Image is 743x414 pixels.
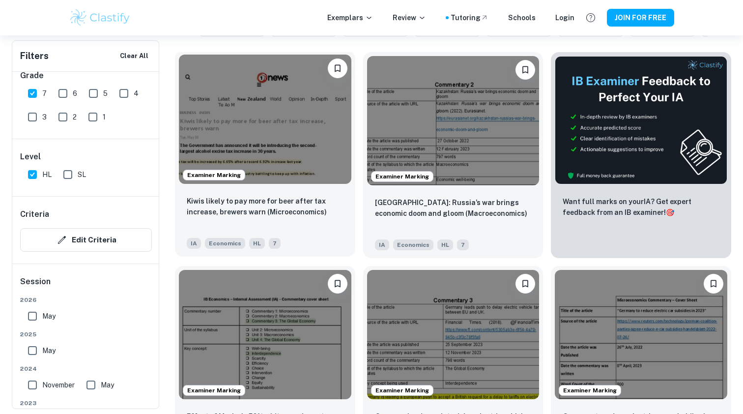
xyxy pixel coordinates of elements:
[73,112,77,122] span: 2
[666,208,674,216] span: 🎯
[327,12,373,23] p: Exemplars
[457,239,469,250] span: 7
[187,238,201,249] span: IA
[42,169,52,180] span: HL
[559,386,621,395] span: Examiner Marking
[371,172,433,181] span: Examiner Marking
[508,12,536,23] a: Schools
[451,12,488,23] a: Tutoring
[205,238,245,249] span: Economics
[20,276,152,296] h6: Session
[555,56,727,184] img: Thumbnail
[20,49,49,63] h6: Filters
[555,270,727,399] img: Economics IA example thumbnail: Germany to reduce electric car subsidies
[20,330,152,339] span: 2025
[103,112,106,122] span: 1
[582,9,599,26] button: Help and Feedback
[78,169,86,180] span: SL
[515,60,535,80] button: Please log in to bookmark exemplars
[73,88,77,99] span: 6
[42,345,56,356] span: May
[437,239,453,250] span: HL
[42,88,47,99] span: 7
[183,386,245,395] span: Examiner Marking
[371,386,433,395] span: Examiner Marking
[20,228,152,252] button: Edit Criteria
[179,270,351,399] img: Economics IA example thumbnail: Effect of Mexico's 50% white corn import
[117,49,151,63] button: Clear All
[183,171,245,179] span: Examiner Marking
[269,238,281,249] span: 7
[179,55,351,184] img: Economics IA example thumbnail: Kiwis likely to pay more for beer after
[175,52,355,258] a: Examiner MarkingPlease log in to bookmark exemplarsKiwis likely to pay more for beer after tax in...
[328,59,347,78] button: Please log in to bookmark exemplars
[367,56,540,185] img: Economics IA example thumbnail: Kazakhstan: Russia’s war brings economic
[20,151,152,163] h6: Level
[393,239,433,250] span: Economics
[103,88,108,99] span: 5
[375,239,389,250] span: IA
[375,197,532,219] p: Kazakhstan: Russia’s war brings economic doom and gloom (Macroeconomics)
[20,208,49,220] h6: Criteria
[393,12,426,23] p: Review
[101,380,114,390] span: May
[42,112,47,122] span: 3
[249,238,265,249] span: HL
[20,70,152,82] h6: Grade
[563,196,719,218] p: Want full marks on your IA ? Get expert feedback from an IB examiner!
[367,270,540,399] img: Economics IA example thumbnail: Germany leads push to delay electric veh
[607,9,674,27] button: JOIN FOR FREE
[328,274,347,294] button: Please log in to bookmark exemplars
[20,364,152,373] span: 2024
[187,196,343,217] p: Kiwis likely to pay more for beer after tax increase, brewers warn (Microeconomics)
[20,399,152,408] span: 2023
[555,12,574,23] a: Login
[42,380,75,390] span: November
[42,311,56,322] span: May
[551,52,731,258] a: ThumbnailWant full marks on yourIA? Get expert feedback from an IB examiner!
[704,274,723,294] button: Please log in to bookmark exemplars
[363,52,543,258] a: Examiner MarkingPlease log in to bookmark exemplarsKazakhstan: Russia’s war brings economic doom ...
[20,296,152,304] span: 2026
[134,88,139,99] span: 4
[69,8,131,28] img: Clastify logo
[515,274,535,294] button: Please log in to bookmark exemplars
